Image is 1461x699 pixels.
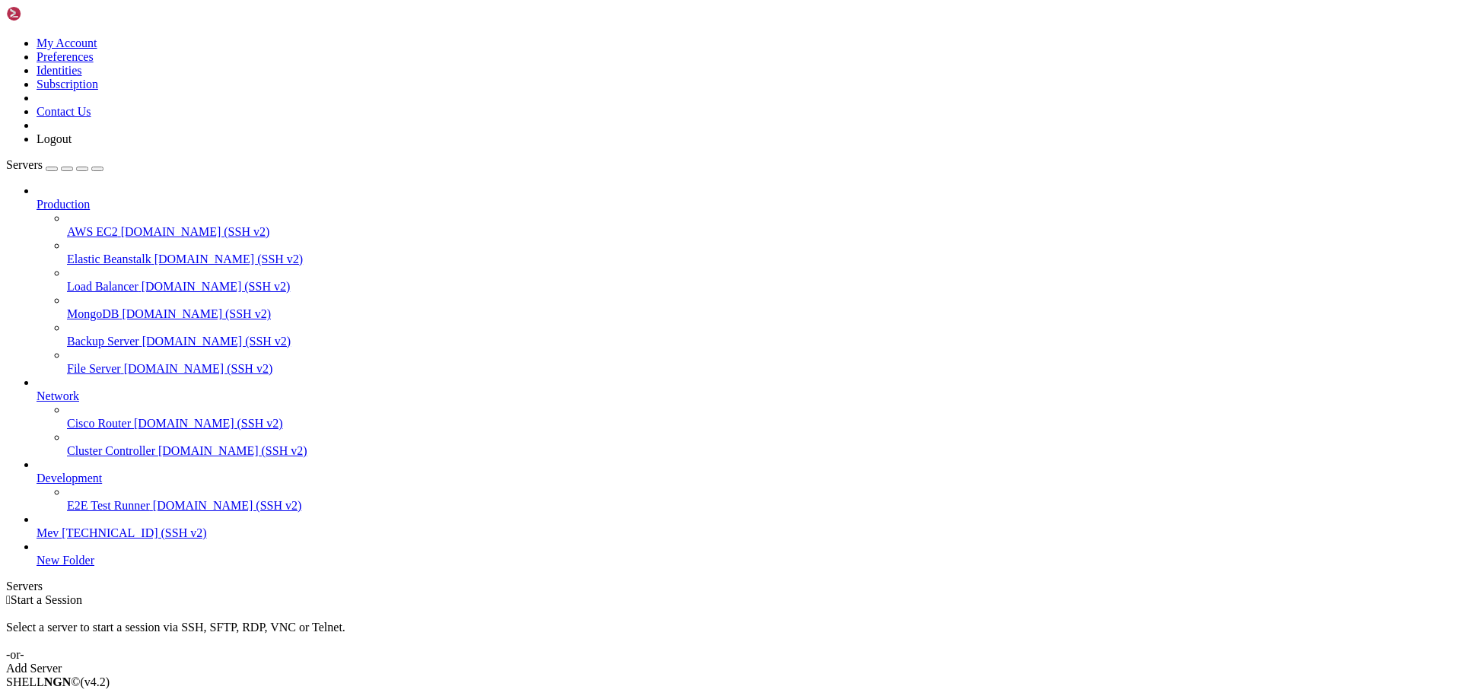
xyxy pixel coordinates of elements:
span: Production [37,198,90,211]
span: [DOMAIN_NAME] (SSH v2) [142,280,291,293]
span: Cisco Router [67,417,131,430]
li: Production [37,184,1455,376]
a: AWS EC2 [DOMAIN_NAME] (SSH v2) [67,225,1455,239]
span: [DOMAIN_NAME] (SSH v2) [158,444,307,457]
li: New Folder [37,540,1455,567]
li: Development [37,458,1455,513]
span: Start a Session [11,593,82,606]
span: MongoDB [67,307,119,320]
b: NGN [44,675,72,688]
li: MongoDB [DOMAIN_NAME] (SSH v2) [67,294,1455,321]
li: Cisco Router [DOMAIN_NAME] (SSH v2) [67,403,1455,431]
a: Subscription [37,78,98,91]
span: File Server [67,362,121,375]
a: E2E Test Runner [DOMAIN_NAME] (SSH v2) [67,499,1455,513]
a: Load Balancer [DOMAIN_NAME] (SSH v2) [67,280,1455,294]
li: Mev [TECHNICAL_ID] (SSH v2) [37,513,1455,540]
li: Cluster Controller [DOMAIN_NAME] (SSH v2) [67,431,1455,458]
span: Servers [6,158,43,171]
a: Mev [TECHNICAL_ID] (SSH v2) [37,526,1455,540]
a: File Server [DOMAIN_NAME] (SSH v2) [67,362,1455,376]
li: Load Balancer [DOMAIN_NAME] (SSH v2) [67,266,1455,294]
span: [DOMAIN_NAME] (SSH v2) [121,225,270,238]
a: Servers [6,158,103,171]
li: AWS EC2 [DOMAIN_NAME] (SSH v2) [67,211,1455,239]
img: Shellngn [6,6,94,21]
a: Identities [37,64,82,77]
li: Elastic Beanstalk [DOMAIN_NAME] (SSH v2) [67,239,1455,266]
span: [TECHNICAL_ID] (SSH v2) [62,526,206,539]
a: Elastic Beanstalk [DOMAIN_NAME] (SSH v2) [67,253,1455,266]
span: Backup Server [67,335,139,348]
a: Preferences [37,50,94,63]
a: Development [37,472,1455,485]
span: E2E Test Runner [67,499,150,512]
span: Elastic Beanstalk [67,253,151,265]
span: Development [37,472,102,485]
span: [DOMAIN_NAME] (SSH v2) [122,307,271,320]
span: [DOMAIN_NAME] (SSH v2) [154,253,304,265]
a: Backup Server [DOMAIN_NAME] (SSH v2) [67,335,1455,348]
span:  [6,593,11,606]
a: Production [37,198,1455,211]
span: [DOMAIN_NAME] (SSH v2) [142,335,291,348]
div: Servers [6,580,1455,593]
span: Mev [37,526,59,539]
span: [DOMAIN_NAME] (SSH v2) [153,499,302,512]
li: E2E Test Runner [DOMAIN_NAME] (SSH v2) [67,485,1455,513]
a: Logout [37,132,72,145]
a: My Account [37,37,97,49]
span: New Folder [37,554,94,567]
li: File Server [DOMAIN_NAME] (SSH v2) [67,348,1455,376]
a: Cluster Controller [DOMAIN_NAME] (SSH v2) [67,444,1455,458]
li: Backup Server [DOMAIN_NAME] (SSH v2) [67,321,1455,348]
span: Load Balancer [67,280,138,293]
span: 4.2.0 [81,675,110,688]
span: Cluster Controller [67,444,155,457]
a: Contact Us [37,105,91,118]
span: SHELL © [6,675,110,688]
a: New Folder [37,554,1455,567]
li: Network [37,376,1455,458]
span: AWS EC2 [67,225,118,238]
div: Add Server [6,662,1455,675]
a: Cisco Router [DOMAIN_NAME] (SSH v2) [67,417,1455,431]
div: Select a server to start a session via SSH, SFTP, RDP, VNC or Telnet. -or- [6,607,1455,662]
a: MongoDB [DOMAIN_NAME] (SSH v2) [67,307,1455,321]
span: [DOMAIN_NAME] (SSH v2) [134,417,283,430]
a: Network [37,389,1455,403]
span: [DOMAIN_NAME] (SSH v2) [124,362,273,375]
span: Network [37,389,79,402]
